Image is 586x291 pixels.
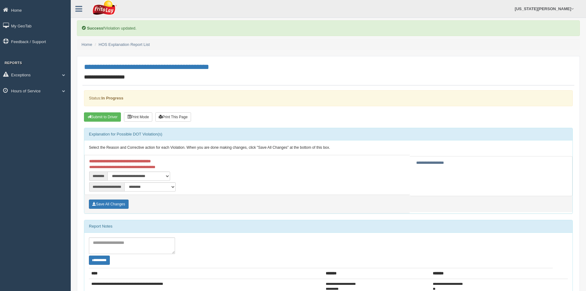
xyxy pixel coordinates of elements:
button: Print Mode [124,112,152,122]
b: Success! [87,26,105,30]
div: Status: [84,90,573,106]
strong: In Progress [101,96,123,100]
button: Change Filter Options [89,256,110,265]
div: Violation updated. [77,20,580,36]
button: Save [89,200,129,209]
div: Explanation for Possible DOT Violation(s) [84,128,572,140]
a: Home [82,42,92,47]
button: Print This Page [155,112,191,122]
div: Report Notes [84,220,572,232]
a: HOS Explanation Report List [99,42,150,47]
button: Submit To Driver [84,112,121,122]
div: Select the Reason and Corrective action for each Violation. When you are done making changes, cli... [84,140,572,155]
